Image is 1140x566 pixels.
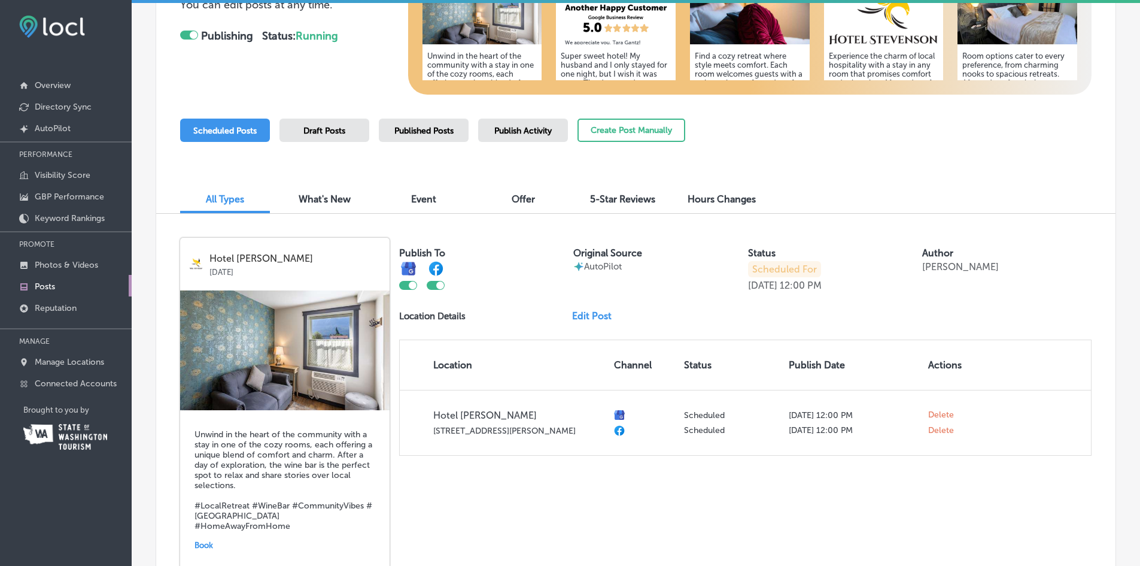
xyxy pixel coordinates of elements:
p: [DATE] 12:00 PM [789,425,919,435]
th: Channel [609,340,679,390]
h5: Experience the charm of local hospitality with a stay in any room that promises comfort and relax... [829,52,939,186]
label: Status [748,247,776,259]
p: GBP Performance [35,192,104,202]
p: Reputation [35,303,77,313]
h5: Unwind in the heart of the community with a stay in one of the cozy rooms, each offering a unique... [427,52,537,177]
strong: Status: [262,29,338,43]
img: Washington Tourism [23,424,107,450]
span: Running [296,29,338,43]
img: logo [189,257,203,272]
button: Create Post Manually [577,119,685,142]
p: Brought to you by [23,405,132,414]
p: Scheduled For [748,261,821,277]
span: Delete [928,410,954,420]
p: [STREET_ADDRESS][PERSON_NAME] [433,426,604,436]
a: Edit Post [572,310,621,322]
p: Location Details [399,311,466,322]
span: Hours Changes [688,193,756,205]
img: fda3e92497d09a02dc62c9cd864e3231.png [19,16,85,38]
p: AutoPilot [35,123,71,134]
h5: Find a cozy retreat where style meets comfort. Each room welcomes guests with a unique charm afte... [695,52,805,159]
span: Delete [928,425,954,436]
span: Offer [512,193,535,205]
p: Posts [35,282,55,292]
span: Publish Activity [494,126,552,136]
span: Scheduled Posts [193,126,257,136]
h5: Unwind in the heart of the community with a stay in one of the cozy rooms, each offering a unique... [194,429,375,531]
p: Visibility Score [35,170,90,180]
p: Scheduled [684,410,779,420]
p: Overview [35,80,71,90]
p: Manage Locations [35,357,104,367]
p: Connected Accounts [35,379,117,389]
p: Photos & Videos [35,260,98,270]
span: Draft Posts [303,126,345,136]
p: Scheduled [684,425,779,435]
span: Published Posts [394,126,454,136]
p: [DATE] [748,280,777,291]
p: [DATE] 12:00 PM [789,410,919,420]
img: 431f92ff-40ee-4446-b330-502e054078d1Rm3HS202508-1007.jpg [180,290,390,410]
h5: Super sweet hotel! My husband and I only stayed for one night, but I wish it was more. The decor ... [561,52,671,186]
th: Actions [923,340,979,390]
label: Publish To [399,247,445,259]
p: [DATE] [209,264,381,277]
th: Location [400,340,609,390]
p: [PERSON_NAME] [922,261,999,273]
p: Hotel [PERSON_NAME] [433,410,604,421]
label: Original Source [573,247,642,259]
strong: Publishing [201,29,253,43]
span: What's New [299,193,351,205]
span: All Types [206,193,244,205]
p: Hotel [PERSON_NAME] [209,253,381,264]
span: Event [411,193,436,205]
p: Directory Sync [35,102,92,112]
p: AutoPilot [584,261,622,272]
img: autopilot-icon [573,261,584,272]
h5: Room options cater to every preference, from charming nooks to spacious retreats. After a day of ... [962,52,1072,186]
p: Keyword Rankings [35,213,105,223]
p: 12:00 PM [780,280,822,291]
th: Status [679,340,784,390]
th: Publish Date [784,340,923,390]
span: 5-Star Reviews [590,193,655,205]
label: Author [922,247,953,259]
